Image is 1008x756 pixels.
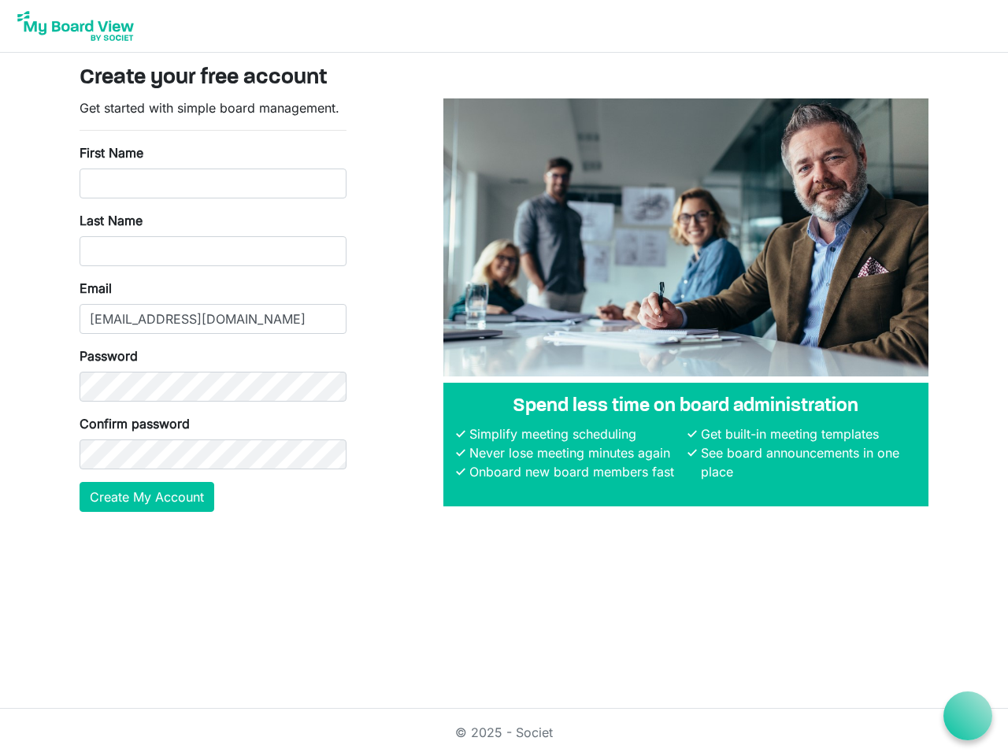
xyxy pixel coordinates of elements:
label: Last Name [80,211,143,230]
li: Simplify meeting scheduling [465,424,684,443]
img: My Board View Logo [13,6,139,46]
label: Email [80,279,112,298]
li: See board announcements in one place [697,443,916,481]
label: Password [80,346,138,365]
label: Confirm password [80,414,190,433]
label: First Name [80,143,143,162]
span: Get started with simple board management. [80,100,339,116]
h4: Spend less time on board administration [456,395,916,418]
img: A photograph of board members sitting at a table [443,98,928,376]
li: Get built-in meeting templates [697,424,916,443]
a: © 2025 - Societ [455,724,553,740]
li: Onboard new board members fast [465,462,684,481]
h3: Create your free account [80,65,928,92]
button: Create My Account [80,482,214,512]
li: Never lose meeting minutes again [465,443,684,462]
